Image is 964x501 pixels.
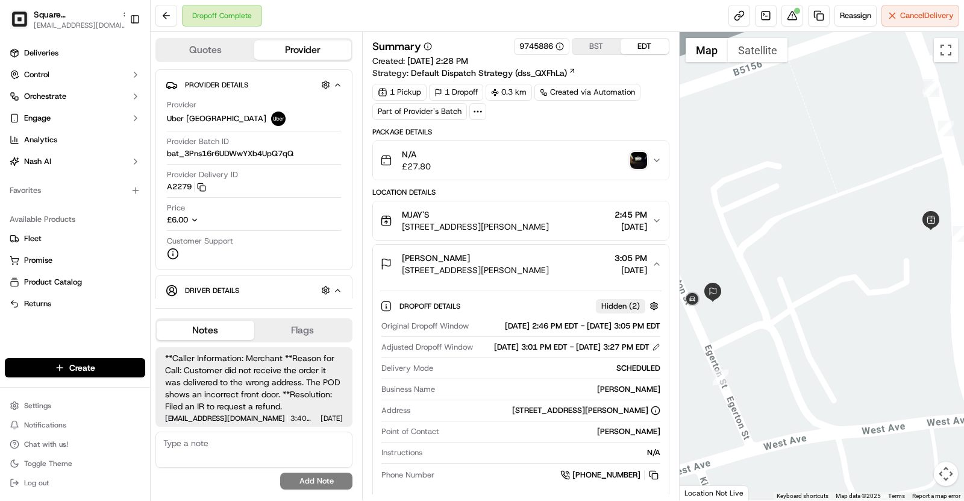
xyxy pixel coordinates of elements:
[402,264,549,276] span: [STREET_ADDRESS][PERSON_NAME]
[381,342,473,353] span: Adjusted Dropoff Window
[572,470,640,481] span: [PHONE_NUMBER]
[100,219,104,228] span: •
[24,69,49,80] span: Control
[5,273,145,292] button: Product Catalog
[615,252,647,264] span: 3:05 PM
[777,492,828,500] button: Keyboard shortcuts
[24,420,66,430] span: Notifications
[167,169,238,180] span: Provider Delivery ID
[24,48,58,58] span: Deliveries
[5,5,125,34] button: Square UKSquare [GEOGRAPHIC_DATA][EMAIL_ADDRESS][DOMAIN_NAME]
[372,84,427,101] div: 1 Pickup
[167,203,185,213] span: Price
[372,67,576,79] div: Strategy:
[5,87,145,106] button: Orchestrate
[621,39,669,54] button: EDT
[25,115,47,136] img: 4281594248423_2fcf9dad9f2a874258b8_72.png
[107,219,131,228] span: [DATE]
[615,264,647,276] span: [DATE]
[7,264,97,286] a: 📗Knowledge Base
[5,251,145,270] button: Promise
[381,470,434,481] span: Phone Number
[24,401,51,411] span: Settings
[5,152,145,171] button: Nash AI
[34,8,117,20] span: Square [GEOGRAPHIC_DATA]
[97,264,198,286] a: 💻API Documentation
[834,5,877,27] button: Reassign
[12,270,22,280] div: 📗
[24,156,51,167] span: Nash AI
[102,270,111,280] div: 💻
[683,485,722,500] a: Open this area in Google Maps (opens a new window)
[615,221,647,233] span: [DATE]
[167,136,229,147] span: Provider Batch ID
[167,215,188,225] span: £6.00
[12,207,31,227] img: Masood Aslam
[100,186,104,196] span: •
[37,219,98,228] span: [PERSON_NAME]
[69,362,95,374] span: Create
[373,201,669,240] button: MJAY'S[STREET_ADDRESS][PERSON_NAME]2:45 PM[DATE]
[10,298,140,309] a: Returns
[5,436,145,453] button: Chat with us!
[167,113,266,124] span: Uber [GEOGRAPHIC_DATA]
[166,75,342,95] button: Provider Details
[373,141,669,180] button: N/A£27.80photo_proof_of_delivery image
[167,236,233,247] span: Customer Support
[5,130,145,150] a: Analytics
[54,127,166,136] div: We're available if you need us!
[24,91,66,102] span: Orchestrate
[881,5,959,27] button: CancelDelivery
[290,415,318,422] span: 3:40 PM
[474,321,660,332] div: [DATE] 2:46 PM EDT - [DATE] 3:05 PM EDT
[5,210,145,229] div: Available Products
[24,113,51,124] span: Engage
[407,55,468,66] span: [DATE] 2:28 PM
[601,301,640,312] span: Hidden ( 2 )
[5,417,145,433] button: Notifications
[5,109,145,128] button: Engage
[411,67,576,79] a: Default Dispatch Strategy (dss_QXFhLa)
[924,81,939,97] div: 4
[254,40,352,60] button: Provider
[402,252,470,264] span: [PERSON_NAME]
[24,255,52,266] span: Promise
[429,84,483,101] div: 1 Dropoff
[31,77,217,90] input: Got a question? Start typing here...
[321,415,343,422] span: [DATE]
[12,156,81,166] div: Past conversations
[5,358,145,377] button: Create
[402,221,549,233] span: [STREET_ADDRESS][PERSON_NAME]
[596,298,662,314] button: Hidden (2)
[402,160,431,172] span: £27.80
[427,447,660,458] div: N/A
[24,233,42,244] span: Fleet
[630,152,647,169] img: photo_proof_of_delivery image
[836,493,881,499] span: Map data ©2025
[167,99,196,110] span: Provider
[900,10,954,21] span: Cancel Delivery
[938,121,954,136] div: 3
[402,209,430,221] span: MJAY'S
[5,43,145,63] a: Deliveries
[5,229,145,248] button: Fleet
[10,10,29,29] img: Square UK
[680,485,749,500] div: Location Not Live
[37,186,98,196] span: [PERSON_NAME]
[166,280,342,300] button: Driver Details
[615,209,647,221] span: 2:45 PM
[888,493,905,499] a: Terms (opens in new tab)
[372,41,421,52] h3: Summary
[534,84,640,101] div: Created via Automation
[381,321,469,332] span: Original Dropoff Window
[185,80,248,90] span: Provider Details
[5,294,145,314] button: Returns
[165,352,343,412] span: **Caller Information: Merchant **Reason for Call: Customer did not receive the order it was deliv...
[34,20,130,30] span: [EMAIL_ADDRESS][DOMAIN_NAME]
[922,79,938,95] div: 2
[519,41,564,52] button: 9745886
[24,298,51,309] span: Returns
[187,154,219,168] button: See all
[12,175,31,194] img: Asif Zaman Khan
